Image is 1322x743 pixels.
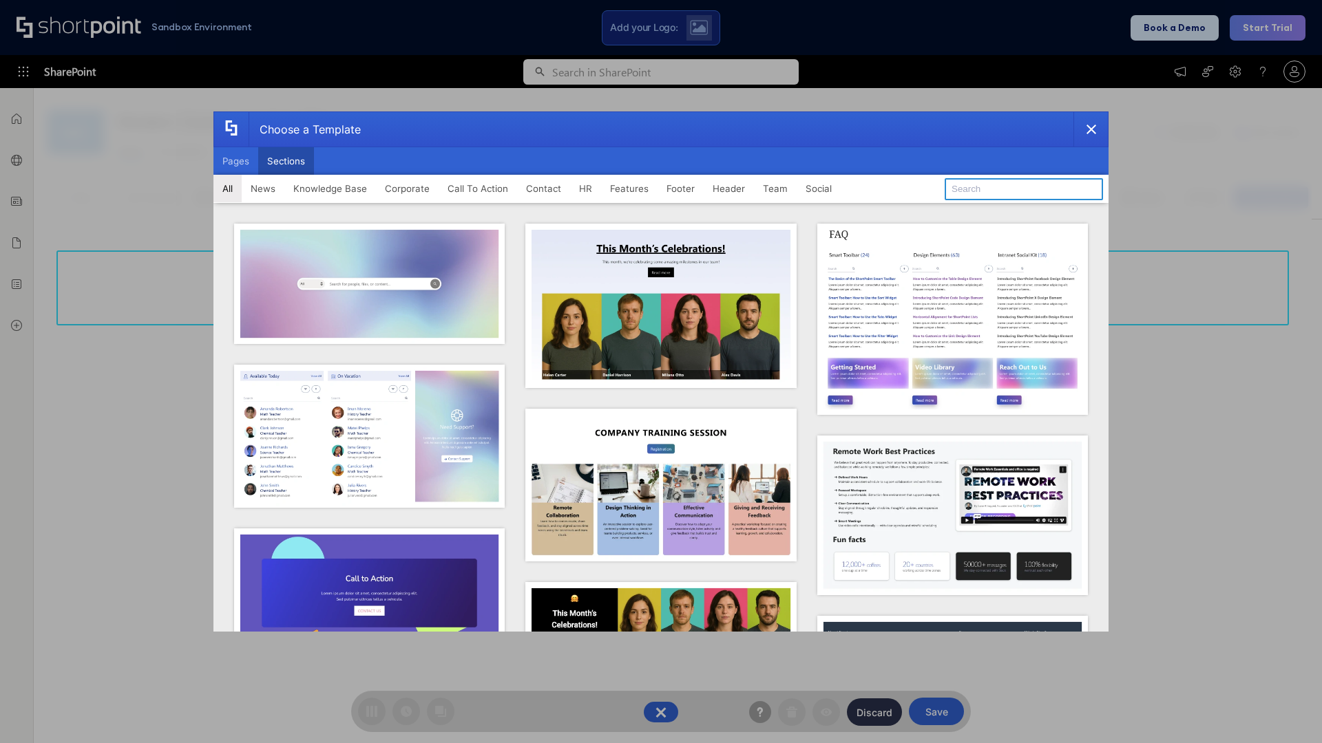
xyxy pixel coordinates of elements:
[242,175,284,202] button: News
[754,175,797,202] button: Team
[1253,677,1322,743] iframe: Chat Widget
[376,175,439,202] button: Corporate
[439,175,517,202] button: Call To Action
[517,175,570,202] button: Contact
[249,112,361,147] div: Choose a Template
[213,111,1109,632] div: template selector
[945,178,1103,200] input: Search
[658,175,704,202] button: Footer
[213,147,258,175] button: Pages
[258,147,314,175] button: Sections
[570,175,601,202] button: HR
[213,175,242,202] button: All
[284,175,376,202] button: Knowledge Base
[704,175,754,202] button: Header
[601,175,658,202] button: Features
[797,175,841,202] button: Social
